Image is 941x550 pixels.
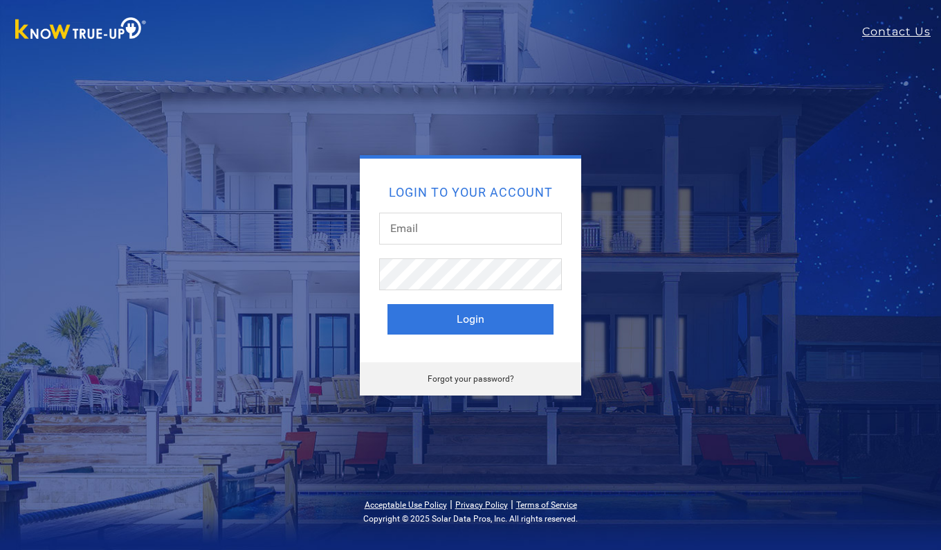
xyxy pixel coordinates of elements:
a: Contact Us [862,24,941,40]
span: | [511,497,513,511]
a: Privacy Policy [455,500,508,510]
button: Login [387,304,554,335]
a: Forgot your password? [428,374,514,384]
input: Email [379,213,562,245]
span: | [450,497,453,511]
a: Terms of Service [516,500,577,510]
a: Acceptable Use Policy [365,500,447,510]
img: Know True-Up [8,15,154,46]
h2: Login to your account [387,186,554,199]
